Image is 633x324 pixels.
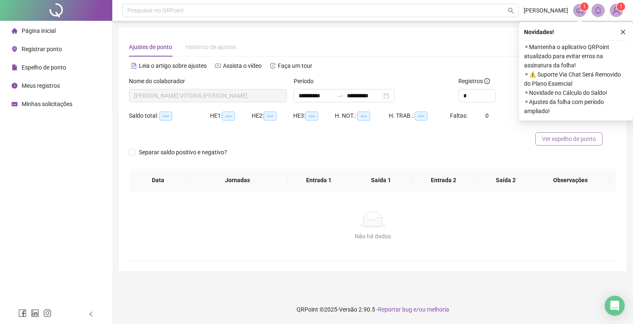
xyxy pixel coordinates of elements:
[294,77,319,86] label: Período
[542,134,596,143] span: Ver espelho de ponto
[350,169,412,192] th: Saída 1
[22,64,66,71] span: Espelho de ponto
[531,169,610,192] th: Observações
[412,169,475,192] th: Entrada 2
[22,46,62,52] span: Registrar ponto
[139,62,207,69] span: Leia o artigo sobre ajustes
[131,63,137,69] span: file-text
[576,7,584,14] span: notification
[129,111,210,121] div: Saldo total:
[222,111,235,121] span: --:--
[620,4,623,10] span: 1
[524,6,568,15] span: [PERSON_NAME]
[287,169,350,192] th: Entrada 1
[264,111,277,121] span: --:--
[535,132,603,146] button: Ver espelho de ponto
[129,77,190,86] label: Nome do colaborador
[580,2,588,11] sup: 1
[583,4,586,10] span: 1
[484,78,490,84] span: info-circle
[22,27,56,34] span: Página inicial
[537,176,603,185] span: Observações
[610,4,623,17] img: 70289
[524,42,628,70] span: ⚬ Mantenha o aplicativo QRPoint atualizado para evitar erros na assinatura da folha!
[22,101,72,107] span: Minhas solicitações
[12,46,17,52] span: environment
[252,111,293,121] div: HE 2:
[450,112,469,119] span: Faltas:
[139,232,606,241] div: Não há dados
[129,44,172,50] span: Ajustes de ponto
[12,28,17,34] span: home
[594,7,602,14] span: bell
[185,44,236,50] span: Histórico de ajustes
[458,77,490,86] span: Registros
[136,148,230,157] span: Separar saldo positivo e negativo?
[605,296,625,316] div: Open Intercom Messenger
[12,101,17,107] span: schedule
[12,83,17,89] span: clock-circle
[508,7,514,14] span: search
[335,111,389,121] div: H. NOT.:
[12,64,17,70] span: file
[357,111,370,121] span: --:--
[620,29,626,35] span: close
[524,88,628,97] span: ⚬ Novidade no Cálculo do Saldo!
[337,92,344,99] span: swap-right
[485,112,489,119] span: 0
[389,111,450,121] div: H. TRAB.:
[223,62,262,69] span: Assista o vídeo
[524,27,554,37] span: Novidades !
[112,295,633,324] footer: QRPoint © 2025 - 2.90.5 -
[159,111,172,121] span: --:--
[187,169,288,192] th: Jornadas
[415,111,428,121] span: --:--
[524,97,628,116] span: ⚬ Ajustes da folha com período ampliado!
[43,309,52,317] span: instagram
[210,111,252,121] div: HE 1:
[278,62,312,69] span: Faça um tour
[475,169,537,192] th: Saída 2
[339,306,357,313] span: Versão
[88,311,94,317] span: left
[22,82,60,89] span: Meus registros
[293,111,335,121] div: HE 3:
[134,89,282,102] span: ANA VITÓRIA REIS MATIAS
[129,169,187,192] th: Data
[215,63,221,69] span: youtube
[305,111,318,121] span: --:--
[378,306,449,313] span: Reportar bug e/ou melhoria
[31,309,39,317] span: linkedin
[270,63,276,69] span: history
[524,70,628,88] span: ⚬ ⚠️ Suporte Via Chat Será Removido do Plano Essencial
[617,2,625,11] sup: Atualize o seu contato no menu Meus Dados
[18,309,27,317] span: facebook
[337,92,344,99] span: to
